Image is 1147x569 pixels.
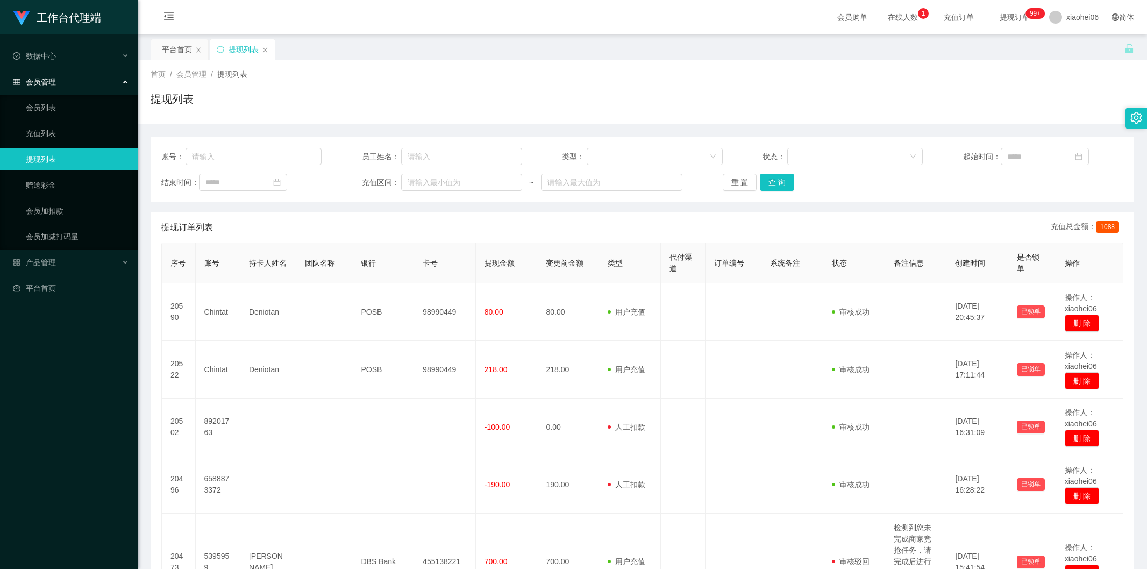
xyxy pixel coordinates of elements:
[13,77,56,86] span: 会员管理
[1065,259,1080,267] span: 操作
[37,1,101,35] h1: 工作台代理端
[195,47,202,53] i: 图标: close
[546,259,583,267] span: 变更前金额
[710,153,716,161] i: 图标: down
[1051,221,1123,234] div: 充值总金额：
[537,456,599,514] td: 190.00
[918,8,929,19] sup: 1
[1025,8,1045,19] sup: 1069
[608,365,645,374] span: 用户充值
[423,259,438,267] span: 卡号
[608,423,645,431] span: 人工扣款
[562,151,587,162] span: 类型：
[537,341,599,399] td: 218.00
[229,39,259,60] div: 提现列表
[760,174,794,191] button: 查 询
[401,174,522,191] input: 请输入最小值为
[1017,421,1045,433] button: 已锁单
[161,177,199,188] span: 结束时间：
[522,177,541,188] span: ~
[352,341,414,399] td: POSB
[13,259,20,266] i: 图标: appstore-o
[994,13,1035,21] span: 提现订单
[1130,112,1142,124] i: 图标: setting
[1065,351,1097,371] span: 操作人：xiaohei06
[240,283,296,341] td: Deniotan
[1017,556,1045,568] button: 已锁单
[176,70,206,79] span: 会员管理
[1124,44,1134,53] i: 图标: unlock
[669,253,692,273] span: 代付渠道
[1017,253,1039,273] span: 是否锁单
[13,52,20,60] i: 图标: check-circle-o
[162,399,196,456] td: 20502
[1065,315,1099,332] button: 删 除
[151,70,166,79] span: 首页
[946,283,1008,341] td: [DATE] 20:45:37
[162,283,196,341] td: 20590
[262,47,268,53] i: 图标: close
[832,480,870,489] span: 审核成功
[196,456,240,514] td: 6588873372
[608,557,645,566] span: 用户充值
[196,399,240,456] td: 89201763
[714,259,744,267] span: 订单编号
[1065,487,1099,504] button: 删 除
[240,341,296,399] td: Deniotan
[894,259,924,267] span: 备注信息
[13,52,56,60] span: 数据中心
[161,151,186,162] span: 账号：
[832,365,870,374] span: 审核成功
[204,259,219,267] span: 账号
[1017,363,1045,376] button: 已锁单
[832,557,870,566] span: 审核驳回
[352,283,414,341] td: POSB
[217,70,247,79] span: 提现列表
[305,259,335,267] span: 团队名称
[922,8,925,19] p: 1
[882,13,923,21] span: 在线人数
[13,13,101,22] a: 工作台代理端
[170,259,186,267] span: 序号
[26,200,129,222] a: 会员加扣款
[608,480,645,489] span: 人工扣款
[485,365,508,374] span: 218.00
[608,259,623,267] span: 类型
[946,399,1008,456] td: [DATE] 16:31:09
[362,151,401,162] span: 员工姓名：
[13,11,30,26] img: logo.9652507e.png
[1065,543,1097,563] span: 操作人：xiaohei06
[13,78,20,86] i: 图标: table
[26,148,129,170] a: 提现列表
[537,283,599,341] td: 80.00
[13,258,56,267] span: 产品管理
[832,308,870,316] span: 审核成功
[955,259,985,267] span: 创建时间
[1075,153,1082,160] i: 图标: calendar
[485,557,508,566] span: 700.00
[414,283,476,341] td: 98990449
[211,70,213,79] span: /
[910,153,916,161] i: 图标: down
[963,151,1001,162] span: 起始时间：
[1065,430,1099,447] button: 删 除
[362,177,401,188] span: 充值区间：
[196,341,240,399] td: Chintat
[1065,466,1097,486] span: 操作人：xiaohei06
[723,174,757,191] button: 重 置
[485,423,510,431] span: -100.00
[1065,372,1099,389] button: 删 除
[217,46,224,53] i: 图标: sync
[485,259,515,267] span: 提现金额
[401,148,522,165] input: 请输入
[151,91,194,107] h1: 提现列表
[832,259,847,267] span: 状态
[763,151,787,162] span: 状态：
[1065,293,1097,313] span: 操作人：xiaohei06
[1065,408,1097,428] span: 操作人：xiaohei06
[537,399,599,456] td: 0.00
[832,423,870,431] span: 审核成功
[162,39,192,60] div: 平台首页
[938,13,979,21] span: 充值订单
[13,278,129,299] a: 图标: dashboard平台首页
